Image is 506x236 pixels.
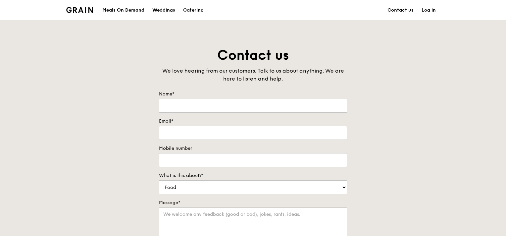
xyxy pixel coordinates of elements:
[159,46,347,64] h1: Contact us
[159,172,347,179] label: What is this about?*
[159,91,347,97] label: Name*
[159,145,347,152] label: Mobile number
[383,0,418,20] a: Contact us
[66,7,93,13] img: Grain
[179,0,208,20] a: Catering
[159,67,347,83] div: We love hearing from our customers. Talk to us about anything. We are here to listen and help.
[183,0,204,20] div: Catering
[102,0,144,20] div: Meals On Demand
[418,0,440,20] a: Log in
[159,118,347,125] label: Email*
[148,0,179,20] a: Weddings
[152,0,175,20] div: Weddings
[159,200,347,206] label: Message*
